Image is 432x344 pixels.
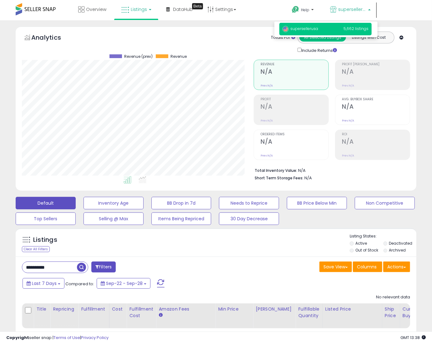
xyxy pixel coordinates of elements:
span: Help [301,7,309,12]
label: Active [355,241,367,246]
button: Listings With Cost [346,33,392,42]
button: Save View [319,262,352,272]
small: Prev: N/A [342,84,354,87]
h5: Analytics [31,33,73,43]
div: Clear All Filters [22,246,50,252]
div: seller snap | | [6,335,109,341]
small: Prev: N/A [342,119,354,122]
small: Prev: N/A [261,119,273,122]
button: Last 7 Days [23,278,64,289]
span: Compared to: [65,281,94,287]
button: All Selected Listings [299,33,346,42]
a: Help [287,1,320,20]
span: 2025-10-6 13:38 GMT [400,335,426,341]
small: Prev: N/A [261,154,273,157]
a: Privacy Policy [81,335,109,341]
small: Prev: N/A [342,154,354,157]
button: Default [16,197,76,209]
span: Avg. Buybox Share [342,98,410,101]
h2: N/A [261,138,328,147]
div: Fulfillment [81,306,106,312]
p: Listing States: [350,233,416,239]
div: Title [36,306,48,312]
h2: N/A [261,68,328,77]
button: Top Sellers [16,212,76,225]
a: Terms of Use [53,335,80,341]
span: Last 7 Days [32,280,57,287]
span: Revenue [170,54,187,59]
h5: Listings [33,236,57,244]
div: Fulfillable Quantity [298,306,320,319]
button: Selling @ Max [84,212,144,225]
label: Out of Stock [355,247,378,253]
button: Non Competitive [355,197,415,209]
span: Columns [357,264,377,270]
small: Amazon Fees. [159,312,162,318]
button: 30 Day Decrease [219,212,279,225]
span: Listings [131,6,147,12]
small: Prev: N/A [261,84,273,87]
button: Actions [383,262,410,272]
button: Needs to Reprice [219,197,279,209]
button: BB Drop in 7d [151,197,211,209]
b: Total Inventory Value: [255,168,297,173]
span: supersellerusa - Walmart [338,6,366,12]
button: Inventory Age [84,197,144,209]
img: usa.png [282,26,289,32]
button: Items Being Repriced [151,212,211,225]
span: supersellerusa [282,26,318,31]
span: Profit [PERSON_NAME] [342,63,410,66]
button: Columns [353,262,382,272]
h2: N/A [342,68,410,77]
button: Filters [91,262,116,272]
h2: N/A [342,138,410,147]
span: Sep-22 - Sep-28 [106,280,143,287]
div: Totals For [271,35,295,41]
h2: N/A [342,103,410,112]
div: No relevant data [376,294,410,300]
span: 5,662 listings [343,26,368,31]
strong: Copyright [6,335,29,341]
div: Listed Price [325,306,379,312]
span: Overview [86,6,106,12]
div: Cost [112,306,124,312]
span: ROI [342,133,410,136]
h2: N/A [261,103,328,112]
span: Revenue (prev) [124,54,153,59]
div: Repricing [53,306,76,312]
span: N/A [304,175,312,181]
div: Ship Price [385,306,397,319]
button: BB Price Below Min [287,197,347,209]
label: Archived [389,247,406,253]
div: Fulfillment Cost [129,306,153,319]
li: N/A [255,166,405,174]
div: [PERSON_NAME] [256,306,293,312]
button: Sep-22 - Sep-28 [97,278,150,289]
div: Min Price [218,306,250,312]
span: DataHub [173,6,193,12]
div: Amazon Fees [159,306,213,312]
b: Short Term Storage Fees: [255,175,303,181]
span: Revenue [261,63,328,66]
span: Ordered Items [261,133,328,136]
span: Profit [261,98,328,101]
div: Tooltip anchor [192,3,203,9]
div: Include Returns [293,47,344,53]
i: Get Help [292,6,299,13]
label: Deactivated [389,241,413,246]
